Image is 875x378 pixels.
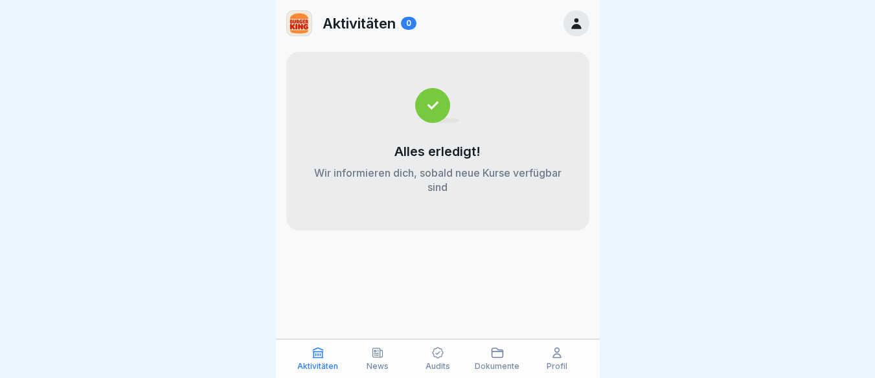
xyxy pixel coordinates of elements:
p: Aktivitäten [323,15,396,32]
div: 0 [401,17,416,30]
p: Audits [426,362,450,371]
p: Alles erledigt! [394,144,481,159]
p: News [367,362,389,371]
p: Dokumente [475,362,519,371]
img: completed.svg [415,88,460,123]
p: Wir informieren dich, sobald neue Kurse verfügbar sind [312,166,563,194]
p: Aktivitäten [297,362,338,371]
p: Profil [547,362,567,371]
img: w2f18lwxr3adf3talrpwf6id.png [287,11,312,36]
